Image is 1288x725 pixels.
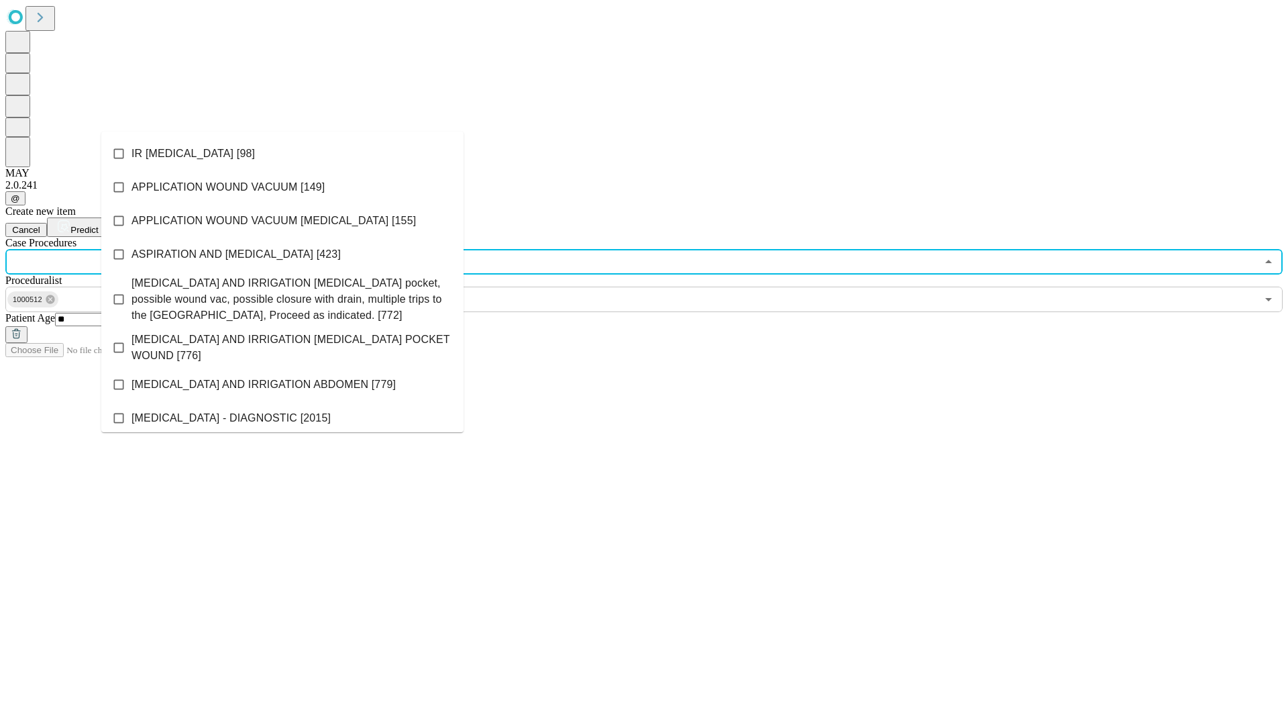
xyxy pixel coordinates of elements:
button: Open [1259,290,1278,309]
span: Predict [70,225,98,235]
span: [MEDICAL_DATA] - DIAGNOSTIC [2015] [131,410,331,426]
button: @ [5,191,25,205]
button: Predict [47,217,109,237]
span: APPLICATION WOUND VACUUM [149] [131,179,325,195]
span: 1000512 [7,292,48,307]
span: @ [11,193,20,203]
span: IR [MEDICAL_DATA] [98] [131,146,255,162]
span: [MEDICAL_DATA] AND IRRIGATION [MEDICAL_DATA] POCKET WOUND [776] [131,332,453,364]
span: Proceduralist [5,275,62,286]
div: MAY [5,167,1283,179]
span: ASPIRATION AND [MEDICAL_DATA] [423] [131,246,341,262]
span: [MEDICAL_DATA] AND IRRIGATION ABDOMEN [779] [131,377,396,393]
span: Patient Age [5,312,55,324]
button: Cancel [5,223,47,237]
span: Scheduled Procedure [5,237,76,248]
span: [MEDICAL_DATA] AND IRRIGATION [MEDICAL_DATA] pocket, possible wound vac, possible closure with dr... [131,275,453,324]
div: 2.0.241 [5,179,1283,191]
span: Cancel [12,225,40,235]
div: 1000512 [7,291,58,307]
span: Create new item [5,205,76,217]
button: Close [1259,252,1278,271]
span: APPLICATION WOUND VACUUM [MEDICAL_DATA] [155] [131,213,416,229]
